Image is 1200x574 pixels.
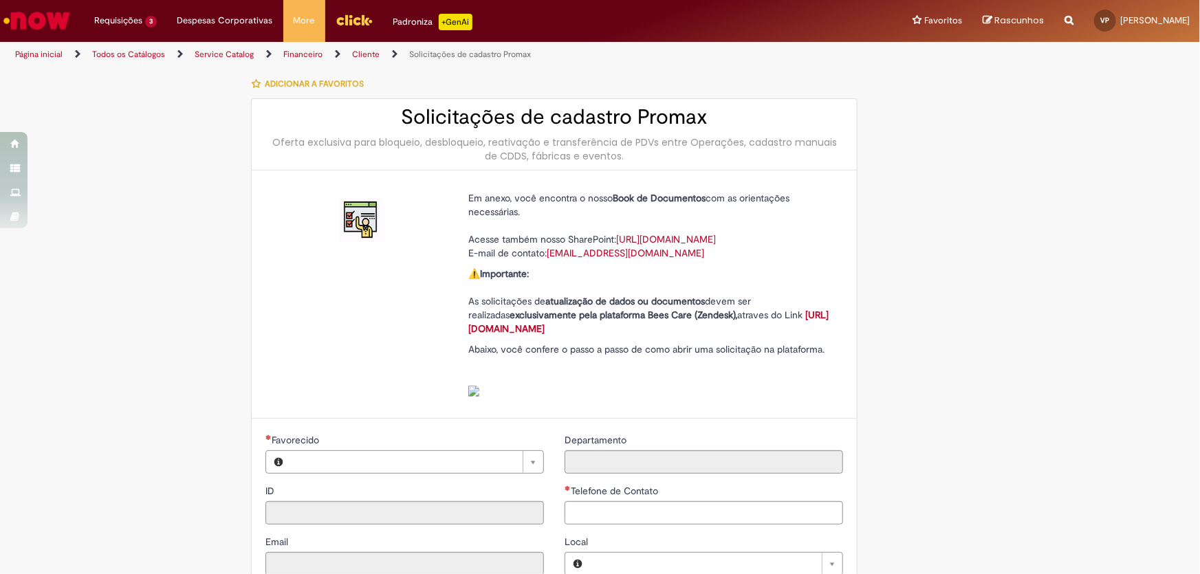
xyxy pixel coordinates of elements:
[565,450,843,474] input: Departamento
[468,386,479,397] img: sys_attachment.do
[1,7,72,34] img: ServiceNow
[291,451,543,473] a: Limpar campo Favorecido
[265,434,272,440] span: Necessários
[480,267,529,280] strong: Importante:
[265,535,291,549] label: Somente leitura - Email
[468,267,833,335] p: ⚠️ As solicitações de devem ser realizadas atraves do Link
[177,14,273,27] span: Despesas Corporativas
[468,309,829,335] a: [URL][DOMAIN_NAME]
[294,14,315,27] span: More
[336,10,373,30] img: click_logo_yellow_360x200.png
[565,433,629,447] label: Somente leitura - Departamento
[468,191,833,260] p: Em anexo, você encontra o nosso com as orientações necessárias. Acesse também nosso SharePoint: E...
[10,42,789,67] ul: Trilhas de página
[283,49,323,60] a: Financeiro
[439,14,472,30] p: +GenAi
[565,485,571,491] span: Necessários
[265,135,843,163] div: Oferta exclusiva para bloqueio, desbloqueio, reativação e transferência de PDVs entre Operações, ...
[265,106,843,129] h2: Solicitações de cadastro Promax
[616,233,716,245] a: [URL][DOMAIN_NAME]
[565,536,591,548] span: Local
[393,14,472,30] div: Padroniza
[510,309,737,321] strong: exclusivamente pela plataforma Bees Care (Zendesk),
[409,49,531,60] a: Solicitações de cadastro Promax
[1120,14,1190,26] span: [PERSON_NAME]
[352,49,380,60] a: Cliente
[565,434,629,446] span: Somente leitura - Departamento
[265,536,291,548] span: Somente leitura - Email
[547,247,704,259] a: [EMAIL_ADDRESS][DOMAIN_NAME]
[571,485,661,497] span: Telefone de Contato
[994,14,1044,27] span: Rascunhos
[545,295,705,307] strong: atualização de dados ou documentos
[92,49,165,60] a: Todos os Catálogos
[924,14,962,27] span: Favoritos
[613,192,706,204] strong: Book de Documentos
[565,501,843,525] input: Telefone de Contato
[468,342,833,397] p: Abaixo, você confere o passo a passo de como abrir uma solicitação na plataforma.
[265,501,544,525] input: ID
[266,451,291,473] button: Favorecido, Visualizar este registro
[251,69,371,98] button: Adicionar a Favoritos
[15,49,63,60] a: Página inicial
[145,16,157,27] span: 3
[265,78,364,89] span: Adicionar a Favoritos
[272,434,322,446] span: Necessários - Favorecido
[94,14,142,27] span: Requisições
[195,49,254,60] a: Service Catalog
[340,198,384,242] img: Solicitações de cadastro Promax
[265,484,277,498] label: Somente leitura - ID
[265,485,277,497] span: Somente leitura - ID
[983,14,1044,27] a: Rascunhos
[1101,16,1110,25] span: VP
